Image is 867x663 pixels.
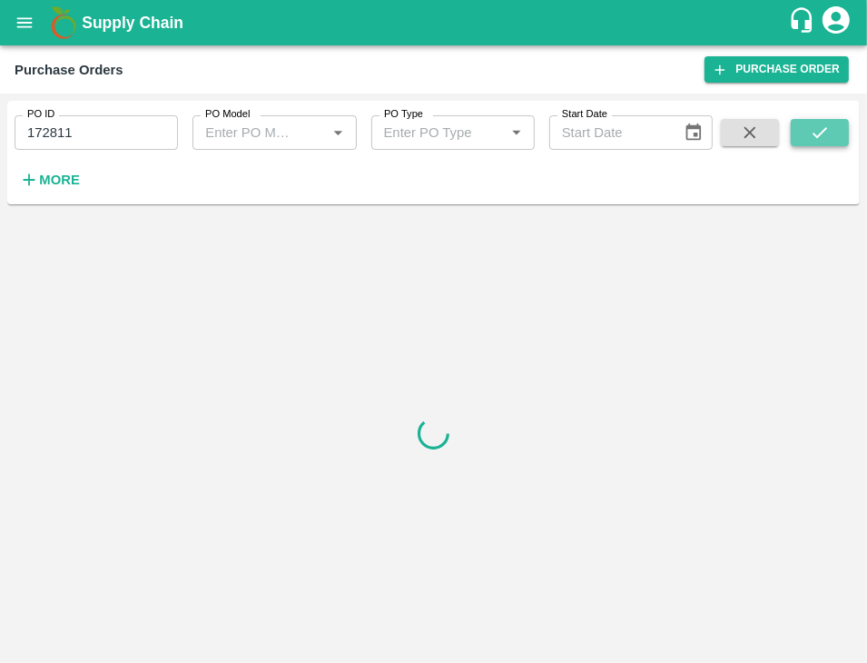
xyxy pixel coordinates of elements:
[704,56,849,83] a: Purchase Order
[27,107,54,122] label: PO ID
[15,164,84,195] button: More
[377,121,476,144] input: Enter PO Type
[788,6,820,39] div: customer-support
[562,107,607,122] label: Start Date
[45,5,82,41] img: logo
[326,121,350,144] button: Open
[384,107,423,122] label: PO Type
[198,121,297,144] input: Enter PO Model
[505,121,528,144] button: Open
[39,173,80,187] strong: More
[549,115,669,150] input: Start Date
[820,4,852,42] div: account of current user
[15,115,178,150] input: Enter PO ID
[82,14,183,32] b: Supply Chain
[15,58,123,82] div: Purchase Orders
[4,2,45,44] button: open drawer
[205,107,251,122] label: PO Model
[676,115,711,150] button: Choose date
[82,10,788,35] a: Supply Chain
